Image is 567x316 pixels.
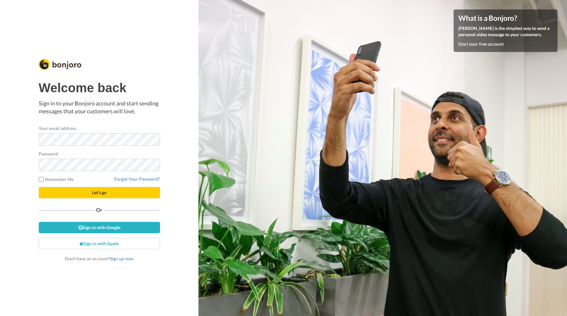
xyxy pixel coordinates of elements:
[39,187,160,198] button: Let's go
[458,41,504,47] a: Start your free account
[110,256,134,261] a: Sign up now
[39,177,44,182] input: Remember Me
[39,81,160,95] h1: Welcome back
[39,222,160,233] a: Sign in with Google
[65,256,134,261] span: Don’t have an account?
[39,125,76,132] label: Your email address
[92,190,106,195] span: Let's go
[39,238,160,249] a: Sign in with Apple
[458,25,553,38] p: [PERSON_NAME] is the simplest way to send a personal video message to your customers.
[39,150,58,157] label: Password
[458,14,553,22] h4: What is a Bonjoro?
[39,99,160,116] p: Sign in to your Bonjoro account and start sending messages that your customers will love.
[95,208,104,212] span: Or
[39,176,74,183] label: Remember Me
[114,176,160,182] a: Forgot Your Password?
